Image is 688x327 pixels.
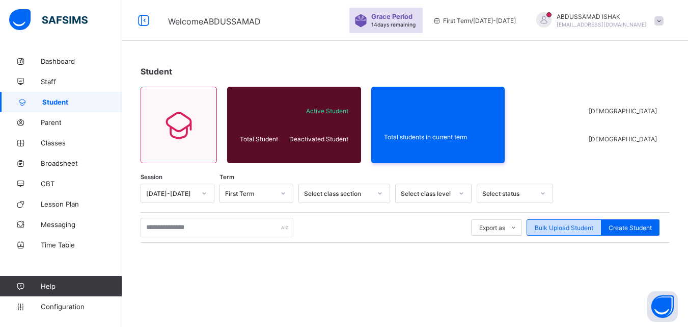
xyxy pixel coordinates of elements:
[41,200,122,208] span: Lesson Plan
[41,78,122,86] span: Staff
[557,21,647,28] span: [EMAIL_ADDRESS][DOMAIN_NAME]
[557,13,647,20] span: ABDUSSAMAD ISHAK
[219,173,234,181] span: Term
[141,173,162,181] span: Session
[479,224,505,232] span: Export as
[41,220,122,229] span: Messaging
[41,118,122,127] span: Parent
[433,17,516,24] span: session/term information
[141,66,172,77] span: Student
[354,14,367,27] img: sticker-purple.71386a28dfed39d6af7621340158ba97.svg
[589,135,657,143] span: [DEMOGRAPHIC_DATA]
[589,107,657,115] span: [DEMOGRAPHIC_DATA]
[168,16,261,27] span: Welcome ABDUSSAMAD
[41,282,122,290] span: Help
[41,139,122,147] span: Classes
[237,133,285,145] div: Total Student
[225,190,274,197] div: First Term
[384,133,492,141] span: Total students in current term
[41,303,122,311] span: Configuration
[9,9,88,31] img: safsims
[371,21,416,28] span: 14 days remaining
[41,241,122,249] span: Time Table
[41,57,122,65] span: Dashboard
[535,224,593,232] span: Bulk Upload Student
[609,224,652,232] span: Create Student
[304,190,371,197] div: Select class section
[371,13,412,20] span: Grace Period
[287,135,348,143] span: Deactivated Student
[401,190,453,197] div: Select class level
[287,107,348,115] span: Active Student
[42,98,122,106] span: Student
[41,180,122,188] span: CBT
[482,190,534,197] div: Select status
[526,12,669,29] div: ABDUSSAMADISHAK
[146,190,196,197] div: [DATE]-[DATE]
[647,291,678,322] button: Open asap
[41,159,122,167] span: Broadsheet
